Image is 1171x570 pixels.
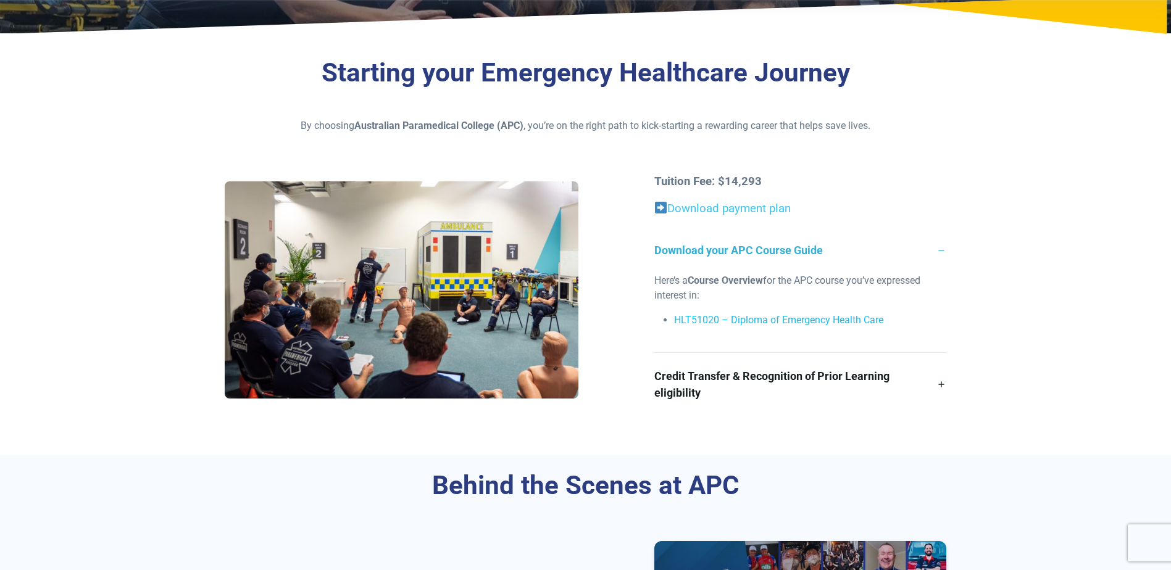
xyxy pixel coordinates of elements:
a: Download your APC Course Guide [654,227,946,273]
strong: Tuition Fee: $14,293 [654,175,762,188]
a: HLT51020 – Diploma of Emergency Health Care [674,314,883,326]
p: Here’s a for the APC course you’ve expressed interest in: [654,273,946,303]
strong: Australian Paramedical College (APC) [354,120,523,131]
h3: Behind the Scenes at APC [225,470,947,502]
h3: Starting your Emergency Healthcare Journey [225,57,947,89]
strong: Course Overview [688,275,763,286]
img: ➡️ [655,202,667,213]
p: By choosing , you’re on the right path to kick-starting a rewarding career that helps save lives. [225,118,947,133]
a: Credit Transfer & Recognition of Prior Learning eligibility [654,353,946,416]
a: Download payment plan [654,202,791,215]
